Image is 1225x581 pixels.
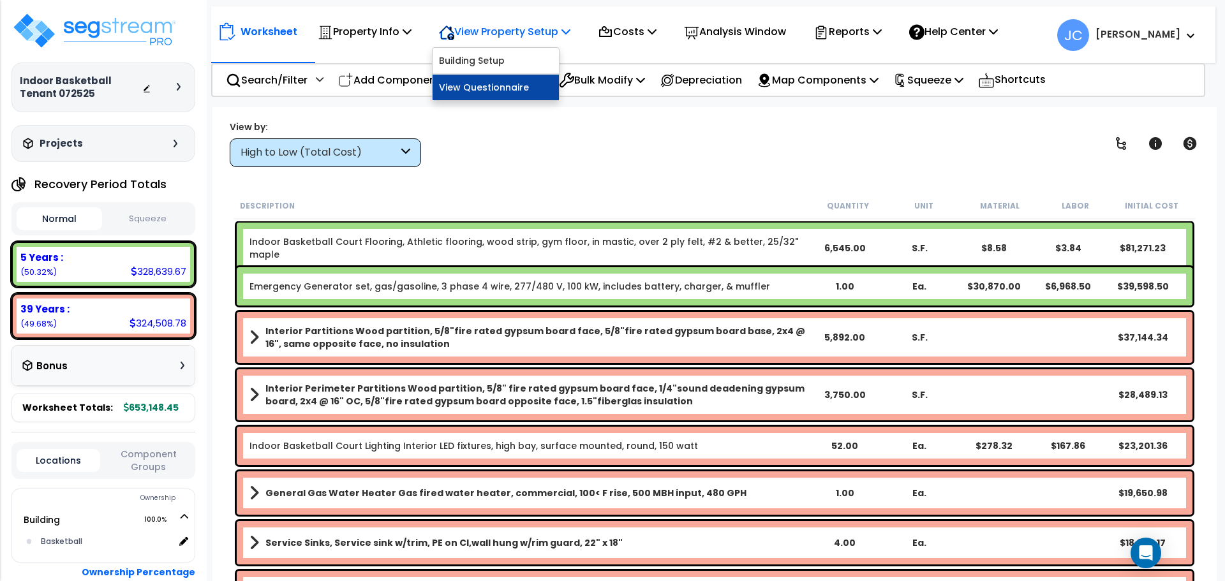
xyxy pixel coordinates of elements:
div: 328,639.67 [131,265,186,278]
b: 5 Years : [20,251,63,264]
small: Description [240,201,295,211]
small: Labor [1062,201,1089,211]
a: Assembly Title [249,325,808,350]
div: $81,271.23 [1106,242,1180,254]
div: $6,968.50 [1031,280,1106,293]
div: $8.58 [956,242,1031,254]
button: Squeeze [105,208,191,230]
a: Individual Item [249,280,770,293]
div: 1.00 [808,487,882,499]
div: Ownership [38,490,195,506]
div: $37,144.34 [1106,331,1180,344]
p: Add Components [338,71,446,89]
h3: Indoor Basketball Tenant 072525 [20,75,142,100]
div: $167.86 [1031,439,1106,452]
div: $19,650.98 [1106,487,1180,499]
b: General Gas Water Heater Gas fired water heater, commercial, 100< F rise, 500 MBH input, 480 GPH [265,487,746,499]
b: [PERSON_NAME] [1095,27,1180,41]
span: JC [1057,19,1089,51]
div: 3,750.00 [808,388,882,401]
div: $23,201.36 [1106,439,1180,452]
p: View Property Setup [439,23,570,40]
button: Locations [17,449,100,472]
div: $18,659.17 [1106,536,1180,549]
div: Ea. [882,439,957,452]
p: Squeeze [893,71,963,89]
div: 6,545.00 [808,242,882,254]
small: Material [980,201,1020,211]
div: $3.84 [1031,242,1106,254]
div: High to Low (Total Cost) [241,145,398,160]
div: Depreciation [653,65,749,95]
p: Shortcuts [978,71,1046,89]
p: Bulk Modify [559,71,645,89]
a: View Questionnaire [433,75,559,100]
h3: Projects [40,137,83,150]
button: Normal [17,207,102,230]
small: Unit [914,201,933,211]
b: Service Sinks, Service sink w/trim, PE on CI,wall hung w/rim guard, 22" x 18" [265,536,623,549]
small: (49.68%) [20,318,57,329]
div: Add Components [331,65,453,95]
a: Individual Item [249,439,698,452]
small: Initial Cost [1125,201,1178,211]
b: Interior Perimeter Partitions Wood partition, 5/8" fire rated gypsum board face, 1/4"sound deaden... [265,382,808,408]
span: 100.0% [144,512,178,527]
p: Reports [813,23,882,40]
a: Building Setup [433,48,559,73]
div: S.F. [882,331,957,344]
a: Assembly Title [249,534,808,552]
span: Worksheet Totals: [22,401,113,414]
div: S.F. [882,242,957,254]
div: 52.00 [808,439,882,452]
div: $30,870.00 [956,280,1031,293]
small: Quantity [827,201,869,211]
small: (50.32%) [20,267,57,277]
div: 324,508.78 [130,316,186,330]
div: 1.00 [808,280,882,293]
div: Shortcuts [971,64,1053,96]
h4: Recovery Period Totals [34,178,167,191]
p: Map Components [757,71,879,89]
p: Help Center [909,23,998,40]
b: Ownership Percentage [82,566,195,578]
a: Building 100.0% [24,513,60,526]
p: Analysis Window [684,23,786,40]
div: $278.32 [956,439,1031,452]
p: Property Info [318,23,412,40]
div: 4.00 [808,536,882,549]
p: Worksheet [241,23,297,40]
b: Interior Partitions Wood partition, 5/8"fire rated gypsum board face, 5/8"fire rated gypsum board... [265,325,808,350]
div: $28,489.13 [1106,388,1180,401]
div: Basketball [38,534,174,549]
div: 5,892.00 [808,331,882,344]
div: $39,598.50 [1106,280,1180,293]
div: View by: [230,121,421,133]
div: Open Intercom Messenger [1131,538,1161,568]
div: Ea. [882,487,957,499]
div: Ea. [882,280,957,293]
a: Assembly Title [249,484,808,502]
p: Costs [598,23,657,40]
p: Depreciation [660,71,742,89]
div: Ea. [882,536,957,549]
img: logo_pro_r.png [11,11,177,50]
div: S.F. [882,388,957,401]
a: Assembly Title [249,382,808,408]
h3: Bonus [36,361,68,372]
b: 39 Years : [20,302,70,316]
a: Individual Item [249,235,808,261]
button: Component Groups [107,447,190,474]
b: 653,148.45 [124,401,179,414]
p: Search/Filter [226,71,308,89]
